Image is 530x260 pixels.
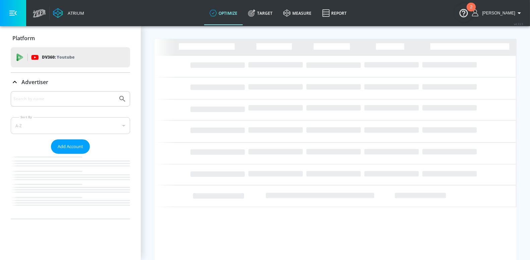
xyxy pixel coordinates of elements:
label: Sort By [19,115,34,119]
button: [PERSON_NAME] [472,9,523,17]
div: Advertiser [11,73,130,91]
a: measure [278,1,317,25]
div: Atrium [65,10,84,16]
button: Open Resource Center, 2 new notifications [454,3,473,22]
a: Atrium [53,8,84,18]
a: Target [243,1,278,25]
p: Platform [12,35,35,42]
a: Report [317,1,352,25]
p: Youtube [57,54,74,61]
a: optimize [204,1,243,25]
div: 2 [470,7,472,16]
div: DV360: Youtube [11,47,130,67]
input: Search by name [13,94,115,103]
span: login as: sarah.grindle@zefr.com [479,11,515,15]
div: Advertiser [11,91,130,219]
nav: list of Advertiser [11,154,130,219]
button: Add Account [51,139,90,154]
span: v 4.33.5 [514,22,523,26]
p: DV360: [42,54,74,61]
p: Advertiser [21,78,48,86]
div: Platform [11,29,130,48]
span: Add Account [58,143,83,150]
div: A-Z [11,117,130,134]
